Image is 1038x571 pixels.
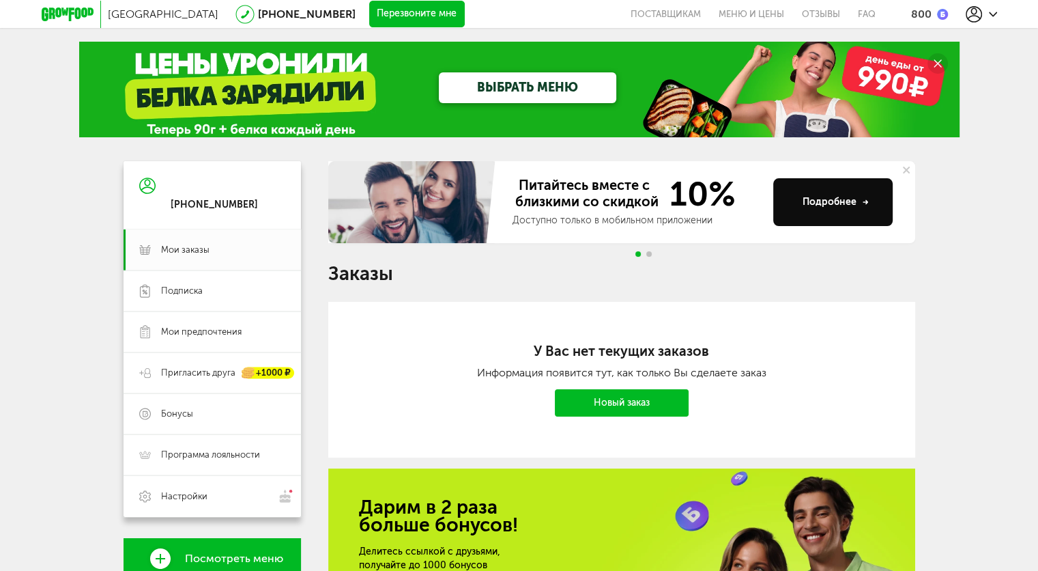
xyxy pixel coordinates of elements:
[124,434,301,475] a: Программа лояльности
[108,8,218,20] span: [GEOGRAPHIC_DATA]
[439,72,616,103] a: ВЫБРАТЬ МЕНЮ
[555,389,689,417] a: Новый заказ
[661,177,736,211] span: 10%
[124,270,301,311] a: Подписка
[328,265,915,283] h1: Заказы
[937,9,948,20] img: bonus_b.cdccf46.png
[803,195,869,209] div: Подробнее
[383,366,861,379] div: Информация появится тут, как только Вы сделаете заказ
[359,499,884,534] h2: Дарим в 2 раза больше бонусов!
[911,8,932,20] div: 800
[124,352,301,393] a: Пригласить друга +1000 ₽
[124,475,301,517] a: Настройки
[161,326,242,338] span: Мои предпочтения
[161,244,210,256] span: Мои заказы
[242,367,294,379] div: +1000 ₽
[161,449,260,461] span: Программа лояльности
[185,553,283,565] span: Посмотреть меню
[328,161,499,243] img: family-banner.579af9d.jpg
[171,199,258,211] div: [PHONE_NUMBER]
[161,408,193,420] span: Бонусы
[161,367,235,379] span: Пригласить друга
[124,229,301,270] a: Мои заказы
[513,214,762,227] div: Доступно только в мобильном приложении
[369,1,465,28] button: Перезвоните мне
[773,178,893,226] button: Подробнее
[513,177,661,211] span: Питайтесь вместе с близкими со скидкой
[161,285,203,297] span: Подписка
[258,8,356,20] a: [PHONE_NUMBER]
[383,343,861,359] h2: У Вас нет текущих заказов
[124,311,301,352] a: Мои предпочтения
[646,251,652,257] span: Go to slide 2
[635,251,641,257] span: Go to slide 1
[124,393,301,434] a: Бонусы
[161,490,207,503] span: Настройки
